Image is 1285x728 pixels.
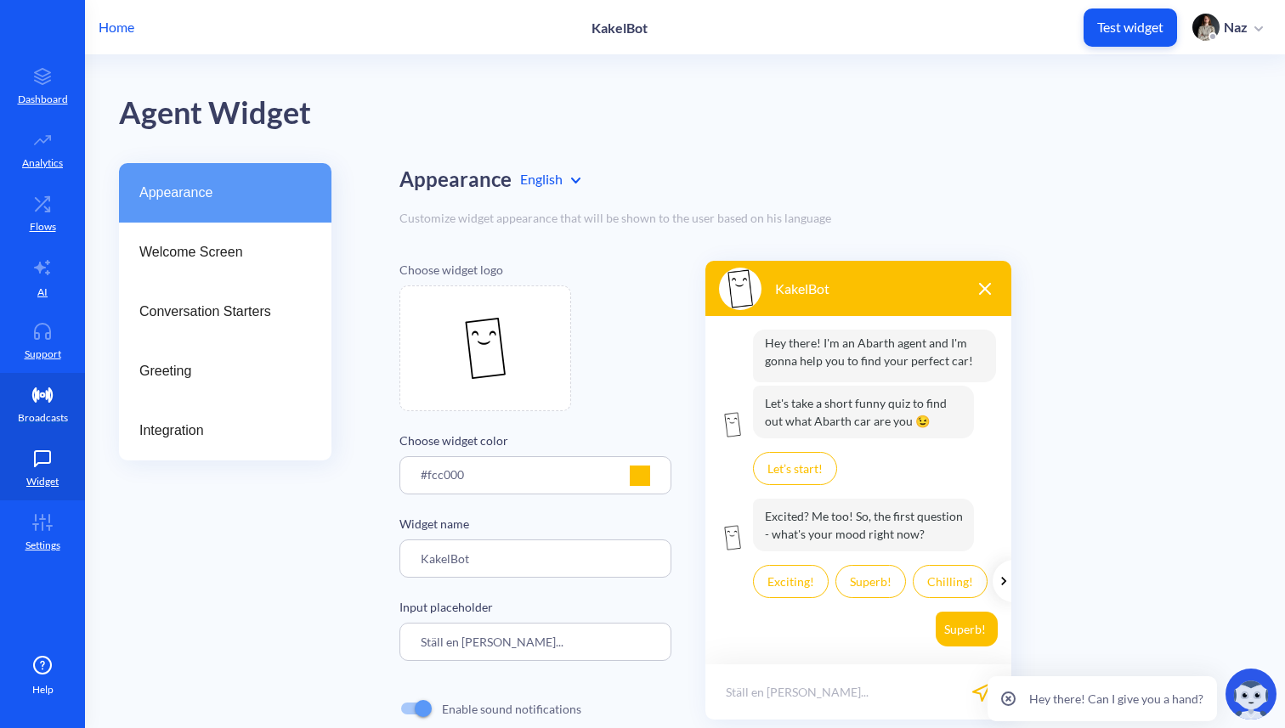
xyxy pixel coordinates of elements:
p: KakelBot [592,20,648,36]
p: Superb! [936,612,998,646]
a: Greeting [119,341,331,401]
a: Integration [119,401,331,460]
p: Exciting! [753,565,829,598]
p: Broadcasts [18,410,68,426]
div: Customize widget appearance that will be shown to the user based on his language [399,209,1251,227]
img: copilot-icon.svg [1226,669,1277,720]
p: Widget name [399,515,671,533]
p: Input placeholder [399,598,671,616]
p: Choose widget logo [399,261,671,279]
p: #fcc000 [421,466,464,483]
button: Test widget [1084,8,1177,47]
p: Chilling! [913,565,988,598]
input: Agent [399,539,671,578]
span: Appearance [139,183,297,203]
p: Let’s start! [753,452,837,485]
p: Enable sound notifications [442,700,581,718]
div: Agent Widget [119,89,1285,138]
p: Excited? Me too! So, the first question - what's your mood right now? [753,499,974,551]
span: Help [32,682,54,697]
p: Support [25,347,61,362]
img: user photo [1192,14,1220,41]
h2: Appearance [399,167,512,192]
p: AI [37,285,48,300]
p: KakelBot [775,279,829,299]
p: Naz [1224,18,1248,37]
p: Widget [26,474,59,489]
p: Dashboard [18,92,68,107]
img: logo [719,411,746,438]
p: Let's take a short funny quiz to find out what Abarth car are you 😉 [753,386,974,438]
div: English [520,169,580,189]
a: Appearance [119,163,331,223]
p: Home [99,17,134,37]
a: Conversation Starters [119,282,331,341]
button: user photoNaz [1184,12,1271,42]
span: Welcome Screen [139,242,297,262]
span: Integration [139,420,297,441]
p: Flows [30,219,56,234]
p: Choose widget color [399,432,671,449]
p: Settings [25,538,60,553]
img: logo [719,268,761,310]
p: Hey there! I'm an Abarth agent and I'm gonna help you to find your perfect car! [753,330,996,382]
img: file [451,314,519,382]
span: Conversation Starters [139,302,297,322]
p: Hey there! Can I give you a hand? [1029,690,1203,708]
p: Analytics [22,155,63,171]
span: Greeting [139,361,297,381]
img: logo [719,524,746,551]
p: Test widget [1097,19,1163,36]
a: Welcome Screen [119,223,331,282]
p: Superb! [835,565,906,598]
p: Ställ en [PERSON_NAME]... [726,683,869,701]
input: Write your reply [399,623,671,661]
